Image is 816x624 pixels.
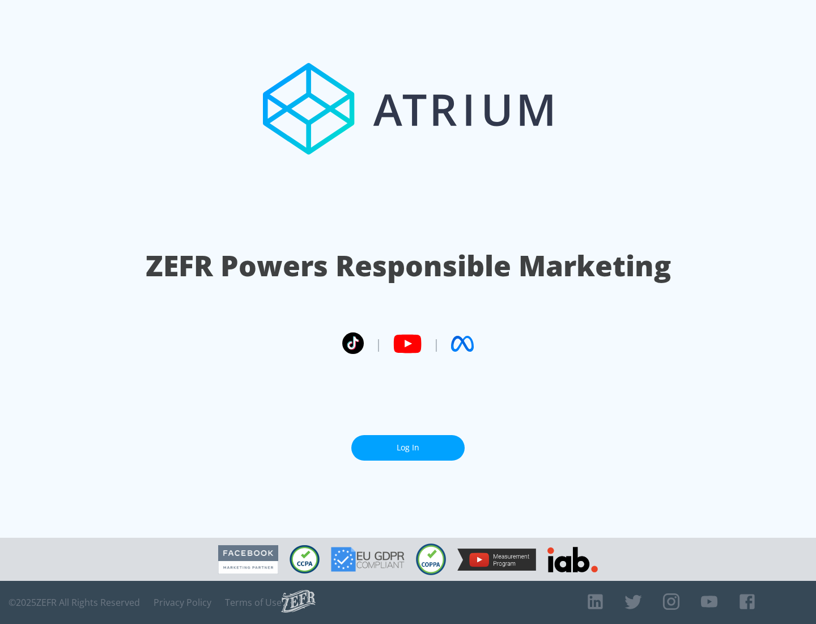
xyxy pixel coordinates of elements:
img: IAB [547,547,598,572]
img: COPPA Compliant [416,543,446,575]
img: Facebook Marketing Partner [218,545,278,574]
span: © 2025 ZEFR All Rights Reserved [8,597,140,608]
span: | [433,335,440,352]
img: CCPA Compliant [290,545,320,574]
a: Terms of Use [225,597,282,608]
img: GDPR Compliant [331,547,405,572]
a: Privacy Policy [154,597,211,608]
a: Log In [351,435,465,461]
span: | [375,335,382,352]
h1: ZEFR Powers Responsible Marketing [146,246,671,285]
img: YouTube Measurement Program [457,549,536,571]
